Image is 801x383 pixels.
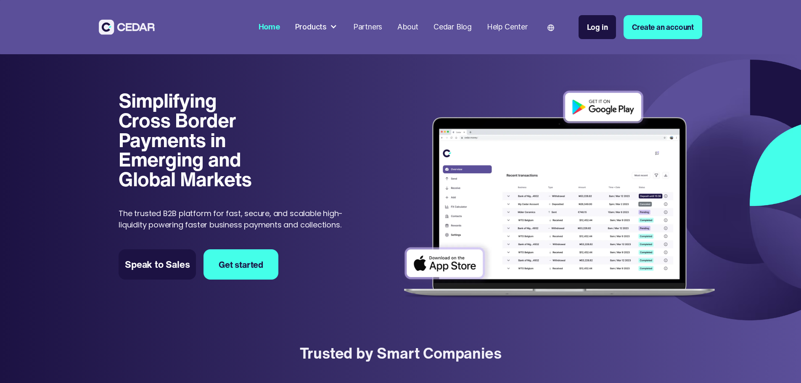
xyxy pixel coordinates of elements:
img: world icon [547,24,554,31]
p: The trusted B2B platform for fast, secure, and scalable high-liquidity powering faster business p... [119,208,359,230]
a: Create an account [624,15,702,39]
div: Products [295,21,327,33]
div: About [397,21,418,33]
a: Help Center [483,17,531,37]
a: Home [255,17,284,37]
a: About [394,17,422,37]
div: Partners [353,21,382,33]
div: Help Center [487,21,528,33]
a: Get started [204,249,278,280]
a: Partners [349,17,386,37]
img: Dashboard of transactions [397,85,722,306]
div: Products [291,18,342,37]
a: Log in [579,15,616,39]
h1: Simplifying Cross Border Payments in Emerging and Global Markets [119,91,263,189]
a: Cedar Blog [430,17,476,37]
a: Speak to Sales [119,249,196,280]
div: Log in [587,21,608,33]
div: Cedar Blog [434,21,472,33]
div: Home [259,21,280,33]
